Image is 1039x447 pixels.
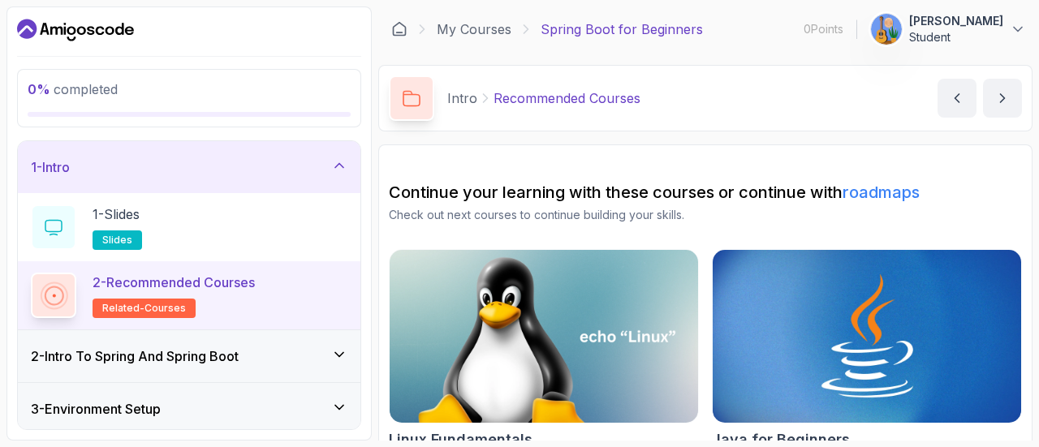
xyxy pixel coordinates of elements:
img: Java for Beginners card [713,250,1021,423]
img: Linux Fundamentals card [390,250,698,423]
button: next content [983,79,1022,118]
span: completed [28,81,118,97]
p: 2 - Recommended Courses [93,273,255,292]
a: Dashboard [391,21,407,37]
button: 1-Intro [18,141,360,193]
span: related-courses [102,302,186,315]
button: 2-Recommended Coursesrelated-courses [31,273,347,318]
h3: 3 - Environment Setup [31,399,161,419]
p: [PERSON_NAME] [909,13,1003,29]
span: slides [102,234,132,247]
p: Student [909,29,1003,45]
p: Check out next courses to continue building your skills. [389,207,1022,223]
h2: Continue your learning with these courses or continue with [389,181,1022,204]
h3: 1 - Intro [31,157,70,177]
a: My Courses [437,19,511,39]
p: Spring Boot for Beginners [541,19,703,39]
p: 0 Points [804,21,843,37]
img: user profile image [871,14,902,45]
button: 2-Intro To Spring And Spring Boot [18,330,360,382]
p: Recommended Courses [494,88,640,108]
button: previous content [938,79,976,118]
h3: 2 - Intro To Spring And Spring Boot [31,346,239,366]
a: roadmaps [843,183,920,202]
p: 1 - Slides [93,204,140,224]
span: 0 % [28,81,50,97]
button: 1-Slidesslides [31,204,347,250]
a: Dashboard [17,17,134,43]
p: Intro [447,88,477,108]
button: user profile image[PERSON_NAME]Student [870,13,1026,45]
button: 3-Environment Setup [18,383,360,435]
